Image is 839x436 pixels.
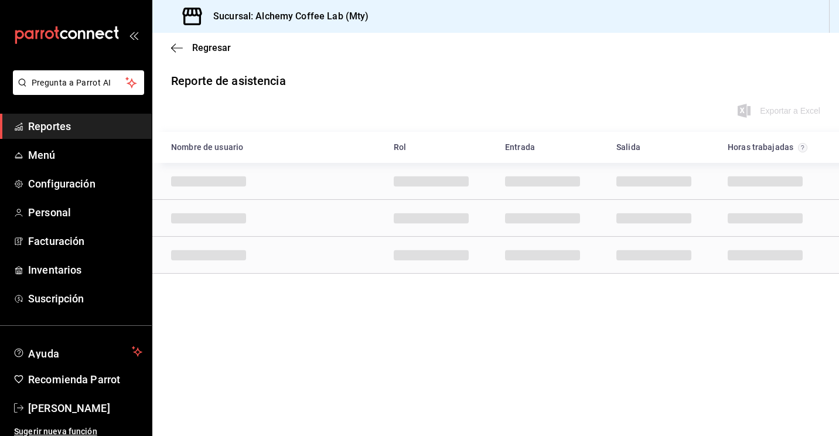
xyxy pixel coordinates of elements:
div: HeadCell [496,137,607,158]
div: Head [152,132,839,163]
div: Cell [162,241,255,268]
button: open_drawer_menu [129,30,138,40]
div: Row [152,163,839,200]
span: Personal [28,205,142,220]
div: Cell [496,205,589,231]
h3: Sucursal: Alchemy Coffee Lab (Mty) [204,9,369,23]
div: Cell [607,168,701,195]
span: Configuración [28,176,142,192]
span: Suscripción [28,291,142,306]
div: Cell [384,168,478,195]
span: Reportes [28,118,142,134]
div: HeadCell [607,137,718,158]
div: Cell [607,205,701,231]
button: Regresar [171,42,231,53]
span: Recomienda Parrot [28,372,142,387]
div: Cell [162,168,255,195]
span: [PERSON_NAME] [28,400,142,416]
span: Regresar [192,42,231,53]
div: HeadCell [384,137,496,158]
div: Cell [384,241,478,268]
div: Cell [718,205,812,231]
div: HeadCell [162,137,384,158]
button: Pregunta a Parrot AI [13,70,144,95]
div: Reporte de asistencia [171,72,286,90]
span: Ayuda [28,345,127,359]
div: Cell [718,168,812,195]
div: Cell [496,241,589,268]
div: Container [152,132,839,274]
svg: El total de horas trabajadas por usuario es el resultado de la suma redondeada del registro de ho... [798,143,807,152]
a: Pregunta a Parrot AI [8,85,144,97]
div: HeadCell [718,137,830,158]
div: Cell [718,241,812,268]
div: Cell [496,168,589,195]
div: Row [152,237,839,274]
div: Row [152,200,839,237]
span: Inventarios [28,262,142,278]
span: Facturación [28,233,142,249]
div: Cell [607,241,701,268]
span: Pregunta a Parrot AI [32,77,126,89]
div: Cell [384,205,478,231]
span: Menú [28,147,142,163]
div: Cell [162,205,255,231]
